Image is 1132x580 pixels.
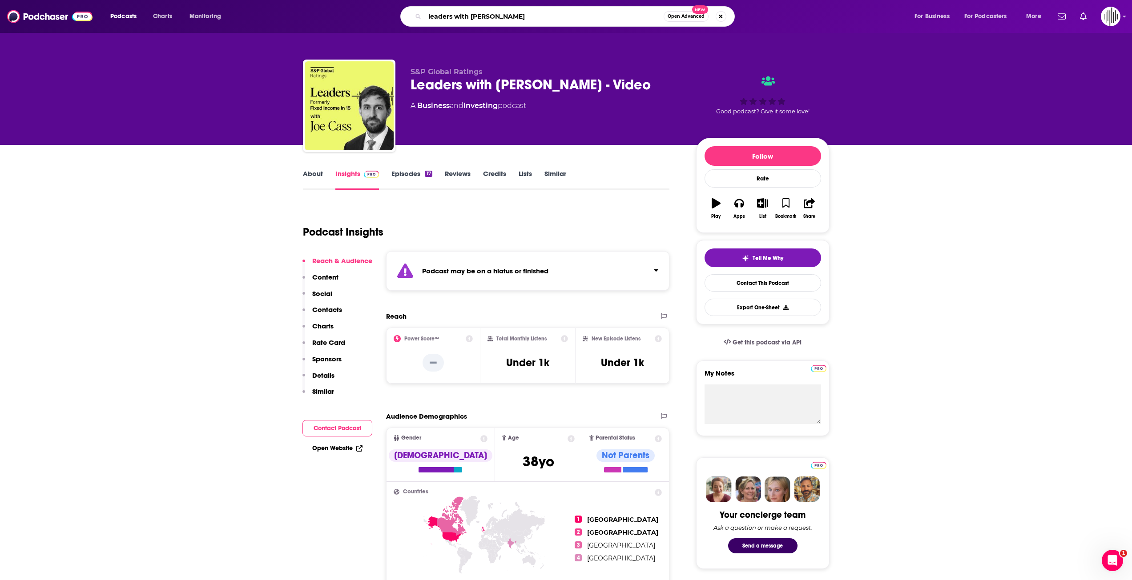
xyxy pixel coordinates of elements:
[705,369,821,384] label: My Notes
[506,356,549,369] h3: Under 1k
[1101,7,1120,26] span: Logged in as gpg2
[575,516,582,523] span: 1
[733,214,745,219] div: Apps
[302,420,372,436] button: Contact Podcast
[401,435,421,441] span: Gender
[587,528,658,536] span: [GEOGRAPHIC_DATA]
[964,10,1007,23] span: For Podcasters
[575,528,582,536] span: 2
[183,9,233,24] button: open menu
[189,10,221,23] span: Monitoring
[425,9,664,24] input: Search podcasts, credits, & more...
[1020,9,1052,24] button: open menu
[312,387,334,396] p: Similar
[717,332,809,353] a: Get this podcast via API
[753,255,783,262] span: Tell Me Why
[811,364,826,372] a: Pro website
[587,516,658,524] span: [GEOGRAPHIC_DATA]
[519,169,532,190] a: Lists
[335,169,379,190] a: InsightsPodchaser Pro
[713,524,812,531] div: Ask a question or make a request.
[811,460,826,469] a: Pro website
[302,273,338,289] button: Content
[147,9,177,24] a: Charts
[711,214,721,219] div: Play
[803,214,815,219] div: Share
[596,449,655,462] div: Not Parents
[463,101,498,110] a: Investing
[775,214,796,219] div: Bookmark
[601,356,644,369] h3: Under 1k
[483,169,506,190] a: Credits
[386,412,467,420] h2: Audience Demographics
[794,476,820,502] img: Jon Profile
[302,355,342,371] button: Sponsors
[389,449,492,462] div: [DEMOGRAPHIC_DATA]
[312,355,342,363] p: Sponsors
[312,322,334,330] p: Charts
[1101,7,1120,26] img: User Profile
[668,14,705,19] span: Open Advanced
[716,108,810,115] span: Good podcast? Give it some love!
[312,256,372,265] p: Reach & Audience
[312,273,338,281] p: Content
[706,476,732,502] img: Sydney Profile
[705,299,821,316] button: Export One-Sheet
[728,538,798,553] button: Send a message
[305,61,394,150] img: Leaders with Joe Cass - Video
[1102,550,1123,571] iframe: Intercom live chat
[411,100,526,111] div: A podcast
[386,312,407,320] h2: Reach
[959,9,1020,24] button: open menu
[417,101,450,110] a: Business
[1101,7,1120,26] button: Show profile menu
[445,169,471,190] a: Reviews
[774,192,798,224] button: Bookmark
[720,509,806,520] div: Your concierge team
[508,435,519,441] span: Age
[705,169,821,188] div: Rate
[705,192,728,224] button: Play
[765,476,790,502] img: Jules Profile
[302,387,334,404] button: Similar
[596,435,635,441] span: Parental Status
[312,371,334,380] p: Details
[735,476,761,502] img: Barbara Profile
[696,68,830,123] div: Good podcast? Give it some love!
[422,267,548,275] strong: Podcast may be on a hiatus or finished
[1054,9,1069,24] a: Show notifications dropdown
[742,255,749,262] img: tell me why sparkle
[914,10,950,23] span: For Business
[575,541,582,548] span: 3
[403,489,428,495] span: Countries
[423,354,444,372] p: --
[302,371,334,388] button: Details
[544,169,566,190] a: Similar
[302,305,342,322] button: Contacts
[312,289,332,298] p: Social
[7,8,93,25] img: Podchaser - Follow, Share and Rate Podcasts
[811,462,826,469] img: Podchaser Pro
[692,5,708,14] span: New
[302,256,372,273] button: Reach & Audience
[409,6,743,27] div: Search podcasts, credits, & more...
[523,453,554,470] span: 38 yo
[908,9,961,24] button: open menu
[450,101,463,110] span: and
[759,214,766,219] div: List
[1120,550,1127,557] span: 1
[391,169,432,190] a: Episodes17
[303,225,383,239] h1: Podcast Insights
[1076,9,1090,24] a: Show notifications dropdown
[104,9,148,24] button: open menu
[587,554,655,562] span: [GEOGRAPHIC_DATA]
[302,338,345,355] button: Rate Card
[705,248,821,267] button: tell me why sparkleTell Me Why
[1026,10,1041,23] span: More
[811,365,826,372] img: Podchaser Pro
[798,192,821,224] button: Share
[312,338,345,347] p: Rate Card
[364,171,379,178] img: Podchaser Pro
